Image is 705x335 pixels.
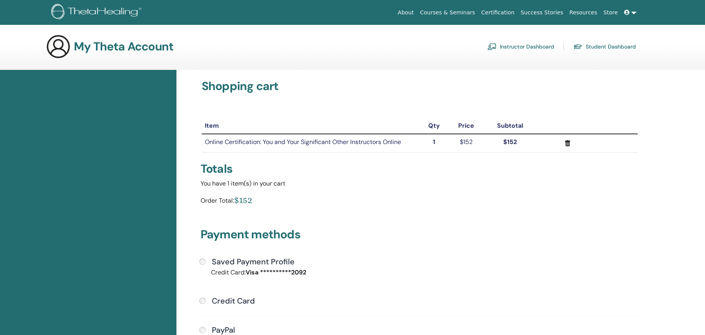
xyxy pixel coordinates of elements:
[394,5,417,20] a: About
[212,325,235,335] h4: PayPal
[487,43,497,50] img: chalkboard-teacher.svg
[51,4,144,21] img: logo.png
[417,5,478,20] a: Courses & Seminars
[205,268,420,277] div: Credit Card:
[202,79,638,93] h3: Shopping cart
[234,194,252,206] div: $152
[202,134,420,152] td: Online Certification: You and Your Significant Other Instructors Online
[433,138,435,146] strong: 1
[201,227,639,245] h3: Payment methods
[487,40,554,53] a: Instructor Dashboard
[566,5,600,20] a: Resources
[420,118,448,134] th: Qty
[201,162,639,176] div: Totals
[503,138,517,146] strong: $152
[74,40,173,54] h3: My Theta Account
[212,257,295,266] h4: Saved Payment Profile
[448,118,484,134] th: Price
[518,5,566,20] a: Success Stories
[573,43,583,50] img: graduation-cap.svg
[484,118,536,134] th: Subtotal
[573,40,636,53] a: Student Dashboard
[201,179,639,188] div: You have 1 item(s) in your cart
[448,134,484,152] td: $152
[600,5,621,20] a: Store
[46,34,71,59] img: generic-user-icon.jpg
[201,194,234,209] div: Order Total:
[212,296,255,305] h4: Credit Card
[478,5,517,20] a: Certification
[202,118,420,134] th: Item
